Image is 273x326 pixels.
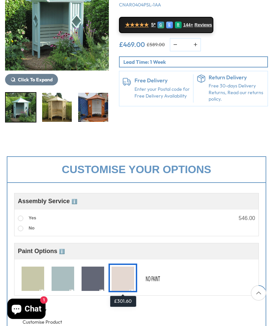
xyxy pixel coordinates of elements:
img: SHIRECORNERARBOUR_de224a79-63bb-416a-ba9a-48320ed84dd0_200x200.jpg [42,93,72,122]
ins: £469.00 [119,41,145,48]
img: T7033 [82,267,104,292]
p: Lead Time: 1 Week [123,58,268,65]
div: T7078 [109,264,137,292]
img: T7078 [112,267,134,292]
img: CornerArbour_2_8b689c30-e373-473c-b224-20c6ad360ca3_200x200.jpg [78,93,108,122]
span: ★★★★★ [125,22,149,28]
div: G [157,22,164,28]
img: No Paint [142,267,164,292]
span: CNAR0404PSL-1AA [119,2,161,8]
div: 1 / 14 [5,92,36,123]
div: 3 / 14 [78,92,109,123]
p: Free 30-days Delivery Returns, Read our returns policy. [209,83,264,103]
inbox-online-store-chat: Shopify online store chat [5,299,48,321]
img: SHIRECORNERARBOUR_cust5_23888cdf-c4cc-4b73-8774-6dd6d239520e_200x200.jpg [6,93,36,122]
h6: Free Delivery [134,78,190,84]
span: ℹ️ [71,199,77,204]
span: No [29,225,34,230]
div: E [166,22,173,28]
span: Reviews [194,22,212,28]
div: 546.00 [239,216,255,221]
div: R [175,22,182,28]
div: T7024 [49,264,77,292]
a: ★★★★★ 5* G E R 144+ Reviews [119,17,213,33]
a: Enter your Postal code for Free Delivery Availability [134,86,190,99]
div: Customise Product [23,319,83,326]
div: No Paint [139,264,167,292]
button: Click To Expand [5,74,58,85]
div: T7033 [79,264,107,292]
h6: Return Delivery [209,75,264,81]
span: ℹ️ [59,249,65,254]
img: T7024 [52,267,74,292]
span: Paint Options [18,248,65,254]
span: 144+ [183,22,193,28]
div: Customise your options [7,156,266,183]
span: Assembly Service [18,198,77,205]
span: Click To Expand [18,77,53,83]
div: T7010 [19,264,47,292]
del: £589.00 [147,42,165,47]
span: Yes [29,215,36,220]
img: T7010 [22,267,44,292]
div: 2 / 14 [41,92,73,123]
